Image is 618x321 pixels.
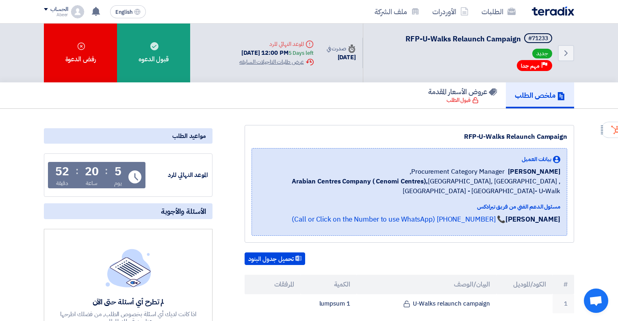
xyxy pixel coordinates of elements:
[327,44,356,53] div: صدرت في
[327,53,356,62] div: [DATE]
[239,40,313,48] div: الموعد النهائي للرد
[56,179,69,187] div: دقيقة
[505,214,560,224] strong: [PERSON_NAME]
[44,24,117,82] div: رفض الدعوة
[258,203,560,211] div: مسئول الدعم الفني من فريق تيرادكس
[106,249,151,287] img: empty_state_list.svg
[521,62,540,70] span: مهم جدا
[553,294,574,313] td: 1
[50,6,68,13] div: الحساب
[245,275,301,294] th: المرفقات
[497,275,553,294] th: الكود/الموديل
[410,167,505,177] span: Procurement Category Manager,
[239,48,313,58] div: [DATE] 12:00 PM
[147,170,208,180] div: الموعد النهائي للرد
[419,82,506,108] a: عروض الأسعار المقدمة قبول الطلب
[357,275,497,294] th: البيان/الوصف
[86,179,98,187] div: ساعة
[405,33,554,45] h5: RFP-U-Walks Relaunch Campaign
[368,2,426,21] a: ملف الشركة
[292,177,428,186] b: Arabian Centres Company ( Cenomi Centres),
[105,164,108,178] div: :
[475,2,522,21] a: الطلبات
[301,275,357,294] th: الكمية
[428,87,497,96] h5: عروض الأسعار المقدمة
[239,58,313,66] div: عرض طلبات التاجيلات السابقه
[161,207,206,216] span: الأسئلة والأجوبة
[44,13,68,17] div: Abeer
[532,49,552,58] span: جديد
[71,5,84,18] img: profile_test.png
[532,6,574,16] img: Teradix logo
[252,132,567,142] div: RFP-U-Walks Relaunch Campaign
[117,24,190,82] div: قبول الدعوه
[44,128,213,144] div: مواعيد الطلب
[515,90,565,100] h5: ملخص الطلب
[447,96,479,104] div: قبول الطلب
[258,177,560,196] span: [GEOGRAPHIC_DATA], [GEOGRAPHIC_DATA] ,[GEOGRAPHIC_DATA] - [GEOGRAPHIC_DATA]- U-Walk
[85,166,99,177] div: 20
[426,2,475,21] a: الأوردرات
[357,294,497,313] td: U-Walks relaunch campaign
[110,5,146,18] button: English
[405,33,521,44] span: RFP-U-Walks Relaunch Campaign
[115,166,121,177] div: 5
[59,297,197,306] div: لم تطرح أي أسئلة حتى الآن
[528,36,548,41] div: #71233
[301,294,357,313] td: 1 lumpsum
[288,49,314,57] div: 5 Days left
[115,9,132,15] span: English
[553,275,574,294] th: #
[245,252,305,265] button: تحميل جدول البنود
[506,82,574,108] a: ملخص الطلب
[292,214,505,224] a: 📞 [PHONE_NUMBER] (Call or Click on the Number to use WhatsApp)
[584,289,608,313] a: Open chat
[522,155,551,164] span: بيانات العميل
[55,166,69,177] div: 52
[76,164,78,178] div: :
[508,167,560,177] span: [PERSON_NAME]
[114,179,122,187] div: يوم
